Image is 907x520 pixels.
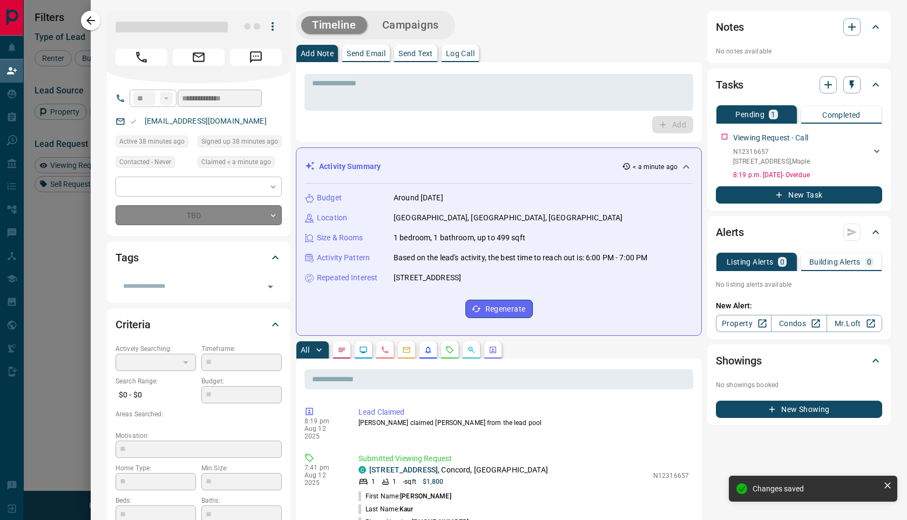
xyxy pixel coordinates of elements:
[201,463,282,473] p: Min Size:
[465,300,533,318] button: Regenerate
[716,380,882,390] p: No showings booked
[116,463,196,473] p: Home Type:
[822,111,861,119] p: Completed
[423,477,444,487] p: $1,800
[733,132,808,144] p: Viewing Request - Call
[317,192,342,204] p: Budget
[394,232,525,244] p: 1 bedroom, 1 bathroom, up to 499 sqft
[716,186,882,204] button: New Task
[653,471,689,481] p: N12316657
[119,157,171,167] span: Contacted - Never
[116,249,138,266] h2: Tags
[173,49,225,66] span: Email
[116,49,167,66] span: Call
[358,453,689,464] p: Submitted Viewing Request
[263,279,278,294] button: Open
[716,280,882,289] p: No listing alerts available
[727,258,774,266] p: Listing Alerts
[317,252,370,264] p: Activity Pattern
[317,232,363,244] p: Size & Rooms
[733,157,810,166] p: [STREET_ADDRESS] , Maple
[716,315,771,332] a: Property
[116,496,196,505] p: Beds:
[358,491,451,501] p: First Name:
[198,156,282,171] div: Tue Aug 12 2025
[716,72,882,98] div: Tasks
[130,118,137,125] svg: Email Valid
[305,157,693,177] div: Activity Summary< a minute ago
[445,346,454,354] svg: Requests
[403,477,416,487] p: - sqft
[201,344,282,354] p: Timeframe:
[116,205,282,225] div: TBD
[733,170,882,180] p: 8:19 p.m. [DATE] - Overdue
[230,49,282,66] span: Message
[116,245,282,271] div: Tags
[716,348,882,374] div: Showings
[116,136,192,151] div: Tue Aug 12 2025
[301,50,334,57] p: Add Note
[116,431,282,441] p: Motivation:
[771,315,827,332] a: Condos
[201,136,278,147] span: Signed up 38 minutes ago
[358,407,689,418] p: Lead Claimed
[780,258,784,266] p: 0
[716,18,744,36] h2: Notes
[369,465,438,474] a: [STREET_ADDRESS]
[446,50,475,57] p: Log Call
[358,504,414,514] p: Last Name:
[301,16,367,34] button: Timeline
[116,312,282,337] div: Criteria
[735,111,764,118] p: Pending
[716,352,762,369] h2: Showings
[304,417,342,425] p: 8:19 pm
[716,76,743,93] h2: Tasks
[317,272,377,283] p: Repeated Interest
[771,111,775,118] p: 1
[119,136,185,147] span: Active 38 minutes ago
[359,346,368,354] svg: Lead Browsing Activity
[467,346,476,354] svg: Opportunities
[394,192,443,204] p: Around [DATE]
[301,346,309,354] p: All
[201,376,282,386] p: Budget:
[116,386,196,404] p: $0 - $0
[358,466,366,474] div: condos.ca
[394,272,461,283] p: [STREET_ADDRESS]
[198,136,282,151] div: Tue Aug 12 2025
[201,157,271,167] span: Claimed < a minute ago
[716,14,882,40] div: Notes
[733,147,810,157] p: N12316657
[116,409,282,419] p: Areas Searched:
[827,315,882,332] a: Mr.Loft
[371,16,450,34] button: Campaigns
[733,145,882,168] div: N12316657[STREET_ADDRESS],Maple
[402,346,411,354] svg: Emails
[394,252,647,264] p: Based on the lead's activity, the best time to reach out is: 6:00 PM - 7:00 PM
[400,492,451,500] span: [PERSON_NAME]
[867,258,871,266] p: 0
[116,376,196,386] p: Search Range:
[394,212,622,224] p: [GEOGRAPHIC_DATA], [GEOGRAPHIC_DATA], [GEOGRAPHIC_DATA]
[809,258,861,266] p: Building Alerts
[304,425,342,440] p: Aug 12 2025
[201,496,282,505] p: Baths:
[716,300,882,312] p: New Alert:
[116,344,196,354] p: Actively Searching:
[392,477,396,487] p: 1
[116,316,151,333] h2: Criteria
[716,219,882,245] div: Alerts
[369,464,548,476] p: , Concord, [GEOGRAPHIC_DATA]
[400,505,413,513] span: Kaur
[304,464,342,471] p: 7:41 pm
[489,346,497,354] svg: Agent Actions
[337,346,346,354] svg: Notes
[424,346,432,354] svg: Listing Alerts
[716,46,882,56] p: No notes available
[145,117,267,125] a: [EMAIL_ADDRESS][DOMAIN_NAME]
[716,224,744,241] h2: Alerts
[317,212,347,224] p: Location
[633,162,678,172] p: < a minute ago
[319,161,381,172] p: Activity Summary
[398,50,433,57] p: Send Text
